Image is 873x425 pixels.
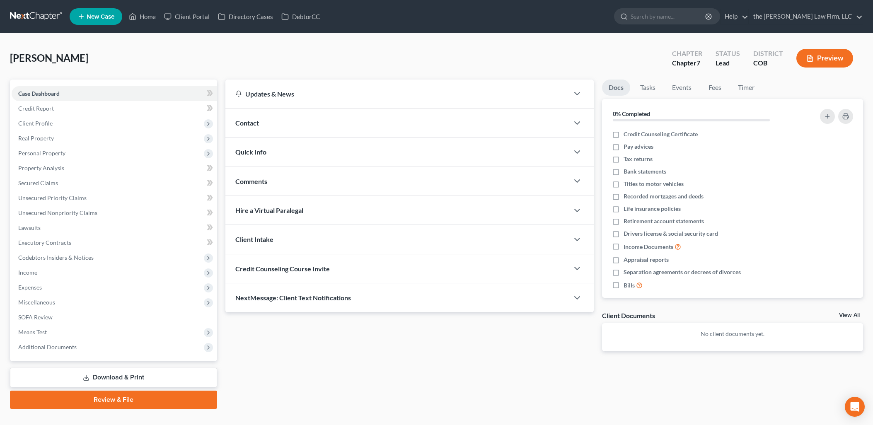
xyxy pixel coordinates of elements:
a: SOFA Review [12,310,217,325]
span: Client Intake [235,235,273,243]
a: Lawsuits [12,220,217,235]
a: Tasks [634,80,662,96]
span: Real Property [18,135,54,142]
div: Chapter [672,58,702,68]
a: Help [721,9,748,24]
a: Executory Contracts [12,235,217,250]
a: Events [665,80,698,96]
span: NextMessage: Client Text Notifications [235,294,351,302]
span: Lawsuits [18,224,41,231]
span: Credit Counseling Course Invite [235,265,330,273]
span: Executory Contracts [18,239,71,246]
span: 7 [696,59,700,67]
div: Client Documents [602,311,655,320]
a: Timer [731,80,761,96]
div: Lead [716,58,740,68]
button: Preview [796,49,853,68]
a: Case Dashboard [12,86,217,101]
span: Secured Claims [18,179,58,186]
span: Codebtors Insiders & Notices [18,254,94,261]
div: Chapter [672,49,702,58]
span: Credit Report [18,105,54,112]
span: Means Test [18,328,47,336]
span: SOFA Review [18,314,53,321]
span: Bills [624,281,635,290]
span: Income Documents [624,243,673,251]
span: Unsecured Priority Claims [18,194,87,201]
span: [PERSON_NAME] [10,52,88,64]
a: Directory Cases [214,9,277,24]
a: Credit Report [12,101,217,116]
p: No client documents yet. [609,330,856,338]
a: Review & File [10,391,217,409]
span: Appraisal reports [624,256,669,264]
span: Recorded mortgages and deeds [624,192,704,200]
div: Updates & News [235,89,559,98]
a: Docs [602,80,630,96]
a: Property Analysis [12,161,217,176]
a: Unsecured Nonpriority Claims [12,205,217,220]
span: New Case [87,14,114,20]
a: the [PERSON_NAME] Law Firm, LLC [749,9,863,24]
span: Bank statements [624,167,666,176]
a: Fees [701,80,728,96]
a: Download & Print [10,368,217,387]
span: Unsecured Nonpriority Claims [18,209,97,216]
span: Property Analysis [18,164,64,171]
span: Hire a Virtual Paralegal [235,206,303,214]
a: View All [839,312,860,318]
div: District [753,49,783,58]
span: Personal Property [18,150,65,157]
span: Quick Info [235,148,266,156]
span: Retirement account statements [624,217,704,225]
span: Income [18,269,37,276]
span: Life insurance policies [624,205,681,213]
input: Search by name... [631,9,706,24]
div: COB [753,58,783,68]
strong: 0% Completed [613,110,650,117]
span: Additional Documents [18,343,77,350]
div: Status [716,49,740,58]
span: Titles to motor vehicles [624,180,684,188]
span: Client Profile [18,120,53,127]
a: DebtorCC [277,9,324,24]
span: Miscellaneous [18,299,55,306]
span: Pay advices [624,142,653,151]
a: Secured Claims [12,176,217,191]
span: Case Dashboard [18,90,60,97]
span: Comments [235,177,267,185]
div: Open Intercom Messenger [845,397,865,417]
span: Drivers license & social security card [624,229,718,238]
a: Unsecured Priority Claims [12,191,217,205]
span: Contact [235,119,259,127]
span: Credit Counseling Certificate [624,130,698,138]
a: Home [125,9,160,24]
span: Tax returns [624,155,653,163]
span: Expenses [18,284,42,291]
a: Client Portal [160,9,214,24]
span: Separation agreements or decrees of divorces [624,268,741,276]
